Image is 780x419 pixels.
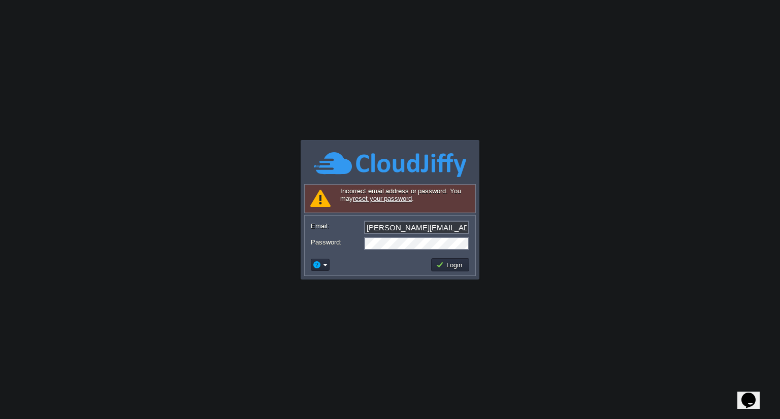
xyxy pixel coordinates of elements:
[311,221,363,231] label: Email:
[353,195,412,202] a: reset your password
[304,184,476,213] div: Incorrect email address or password. You may .
[314,151,466,179] img: CloudJiffy
[311,237,363,248] label: Password:
[737,378,770,409] iframe: chat widget
[436,260,465,269] button: Login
